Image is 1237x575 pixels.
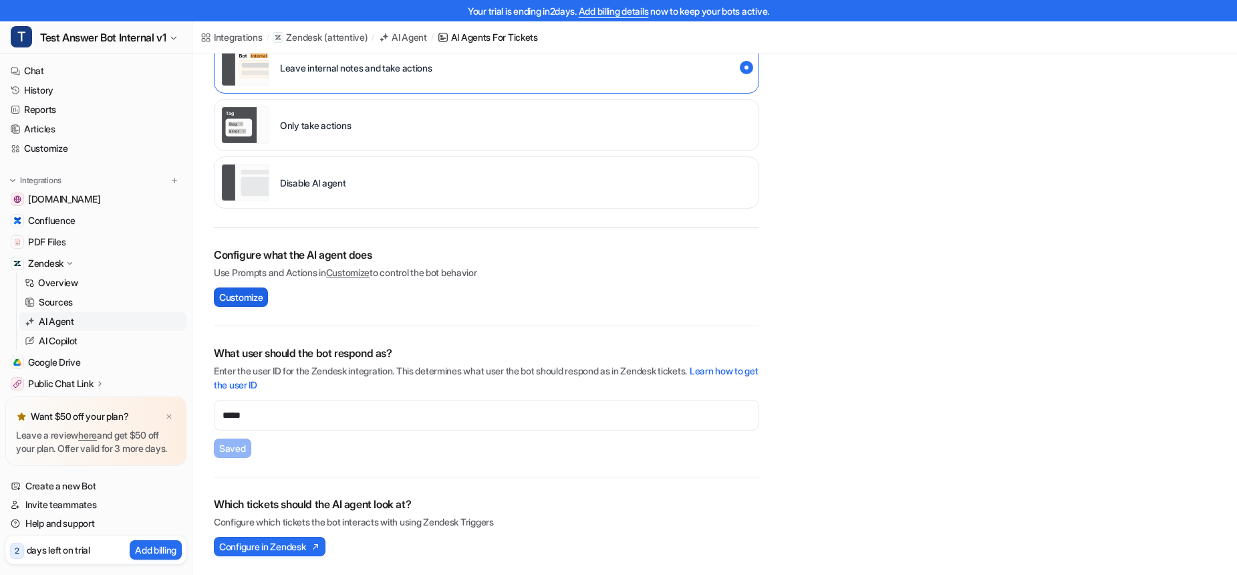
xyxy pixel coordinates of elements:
[214,30,263,44] div: Integrations
[5,353,186,372] a: Google DriveGoogle Drive
[13,217,21,225] img: Confluence
[214,439,251,458] button: Saved
[219,290,263,304] span: Customize
[28,235,65,249] span: PDF Files
[5,139,186,158] a: Customize
[19,312,186,331] a: AI Agent
[214,41,759,94] div: live::internal_reply
[372,31,374,43] span: /
[5,100,186,119] a: Reports
[438,30,538,44] a: AI Agents for tickets
[280,176,346,190] p: Disable AI agent
[27,543,90,557] p: days left on trial
[13,380,21,388] img: Public Chat Link
[38,276,78,290] p: Overview
[135,543,176,557] p: Add billing
[431,31,434,43] span: /
[16,429,176,455] p: Leave a review and get $50 off your plan. Offer valid for 3 more days.
[11,26,32,47] span: T
[28,257,63,270] p: Zendesk
[324,31,368,44] p: ( attentive )
[28,193,100,206] span: [DOMAIN_NAME]
[451,30,538,44] div: AI Agents for tickets
[378,30,427,44] a: AI Agent
[13,238,21,246] img: PDF Files
[19,332,186,350] a: AI Copilot
[5,174,65,187] button: Integrations
[28,377,94,390] p: Public Chat Link
[78,429,97,441] a: here
[219,540,305,554] span: Configure in Zendesk
[5,120,186,138] a: Articles
[214,515,759,529] p: Configure which tickets the bot interacts with using Zendesk Triggers
[19,293,186,312] a: Sources
[326,267,370,278] a: Customize
[20,175,61,186] p: Integrations
[165,413,173,421] img: x
[392,30,427,44] div: AI Agent
[170,176,179,185] img: menu_add.svg
[28,356,81,369] span: Google Drive
[214,99,759,151] div: live::disabled
[214,345,759,361] h2: What user should the bot respond as?
[214,537,325,556] button: Configure in Zendesk
[214,265,759,279] p: Use Prompts and Actions in to control the bot behavior
[214,365,759,390] a: Learn how to get the user ID
[5,211,186,230] a: ConfluenceConfluence
[286,31,321,44] p: Zendesk
[13,259,21,267] img: Zendesk
[39,296,73,309] p: Sources
[214,247,759,263] h2: Configure what the AI agent does
[15,545,19,557] p: 2
[5,477,186,495] a: Create a new Bot
[5,233,186,251] a: PDF FilesPDF Files
[214,496,759,512] h2: Which tickets should the AI agent look at?
[16,411,27,422] img: star
[5,81,186,100] a: History
[219,441,246,455] span: Saved
[19,273,186,292] a: Overview
[200,30,263,44] a: Integrations
[28,214,76,227] span: Confluence
[5,62,186,80] a: Chat
[267,31,269,43] span: /
[40,28,166,47] span: Test Answer Bot Internal v1
[214,287,268,307] button: Customize
[13,358,21,366] img: Google Drive
[8,176,17,185] img: expand menu
[273,31,368,44] a: Zendesk(attentive)
[31,410,129,423] p: Want $50 off your plan?
[280,118,351,132] p: Only take actions
[214,364,759,392] p: Enter the user ID for the Zendesk integration. This determines what user the bot should respond a...
[13,195,21,203] img: www.attentive.com
[130,540,182,560] button: Add billing
[5,495,186,514] a: Invite teammates
[39,315,74,328] p: AI Agent
[579,5,649,17] a: Add billing details
[39,334,78,348] p: AI Copilot
[214,156,759,209] div: paused::disabled
[221,49,269,86] img: Leave internal notes and take actions
[280,61,432,75] p: Leave internal notes and take actions
[5,514,186,533] a: Help and support
[221,164,269,201] img: Disable AI agent
[5,190,186,209] a: www.attentive.com[DOMAIN_NAME]
[28,395,181,417] span: Explore all integrations
[221,106,269,144] img: Only take actions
